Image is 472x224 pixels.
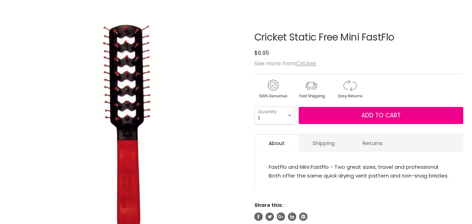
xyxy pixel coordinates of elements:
[254,59,316,67] span: See more from
[361,111,401,120] span: Add to cart
[331,78,368,100] img: returns.gif
[254,107,295,124] select: Quantity
[293,78,330,100] img: shipping.gif
[349,135,397,152] a: Returns
[269,162,449,180] div: FastFlo and Mini FastFlo - Two great sizes, travel and professional. Both offer the same quick dr...
[254,202,283,209] span: Share this:
[255,135,299,152] a: About
[299,135,349,152] a: Shipping
[254,202,463,221] aside: Share this:
[437,191,465,217] iframe: Gorgias live chat messenger
[254,78,291,100] img: genuine.gif
[254,32,463,43] h1: Cricket Static Free Mini FastFlo
[254,49,269,57] span: $6.95
[299,107,463,124] button: Add to cart
[296,59,316,67] a: Cricket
